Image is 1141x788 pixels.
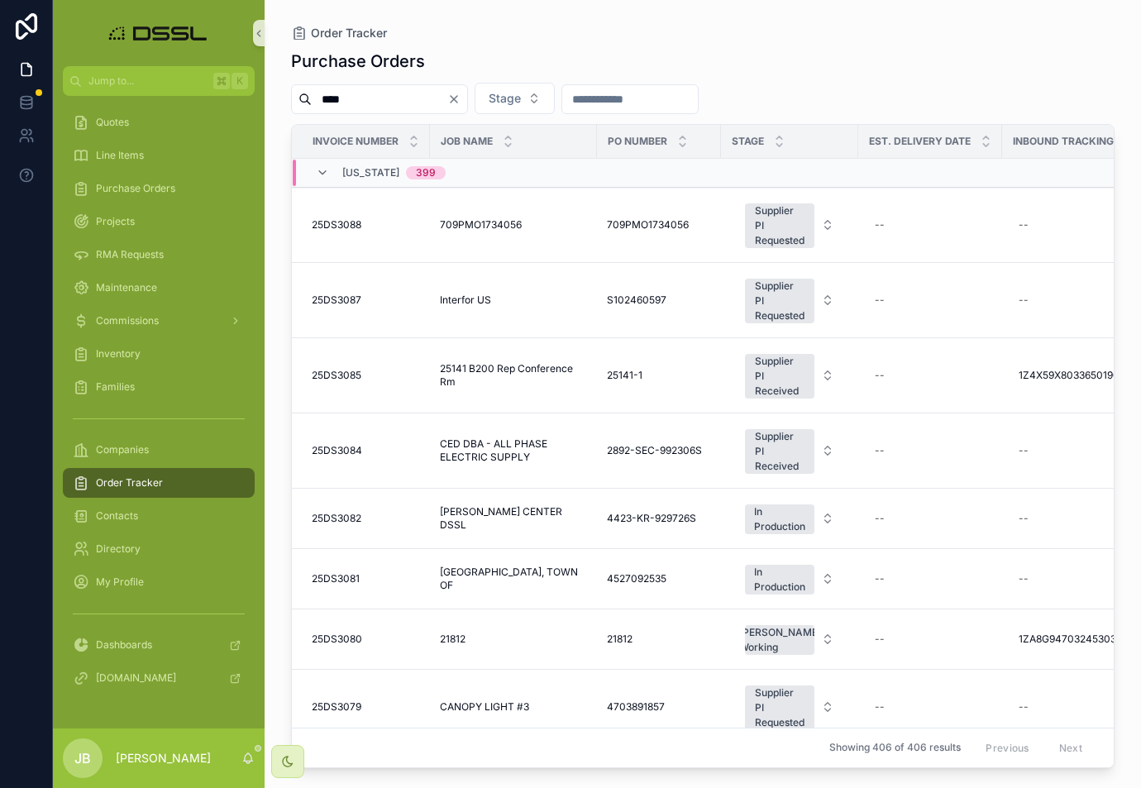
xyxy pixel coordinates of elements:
span: Inbound Tracking [1013,135,1114,148]
span: Purchase Orders [96,182,175,195]
a: 25DS3084 [312,444,420,457]
span: Contacts [96,509,138,523]
a: 2892-SEC-992306S [607,444,711,457]
a: -- [868,362,992,389]
a: Select Button [731,676,848,738]
span: Line Items [96,149,144,162]
button: Select Button [732,617,847,661]
a: -- [868,626,992,652]
div: Supplier PI Requested [755,279,804,323]
a: [DOMAIN_NAME] [63,663,255,693]
span: 25DS3087 [312,294,361,307]
span: 709PMO1734056 [607,218,689,232]
a: 4423-KR-929726S [607,512,711,525]
div: In Production [754,504,805,534]
span: 25DS3080 [312,633,362,646]
a: Select Button [731,270,848,331]
span: 709PMO1734056 [440,218,522,232]
span: 4423-KR-929726S [607,512,696,525]
div: Supplier PI Received [755,429,804,474]
button: Select Button [732,195,847,255]
a: 25DS3081 [312,572,420,585]
a: Select Button [731,556,848,602]
span: Interfor US [440,294,491,307]
span: 21812 [440,633,465,646]
span: 25DS3084 [312,444,362,457]
a: Select Button [731,194,848,256]
span: PO Number [608,135,667,148]
a: -- [1012,694,1135,720]
a: 709PMO1734056 [607,218,711,232]
span: S102460597 [607,294,666,307]
a: Select Button [731,495,848,542]
a: 25DS3088 [312,218,420,232]
span: 25DS3079 [312,700,361,714]
a: -- [868,437,992,464]
span: 21812 [607,633,633,646]
a: CANOPY LIGHT #3 [440,700,587,714]
span: Invoice Number [313,135,399,148]
span: Families [96,380,135,394]
a: Order Tracker [291,25,387,41]
a: Select Button [731,616,848,662]
button: Select Button [475,83,555,114]
span: Stage [732,135,764,148]
span: Dashboards [96,638,152,652]
a: -- [1012,437,1135,464]
button: Select Button [732,496,847,541]
a: Commissions [63,306,255,336]
a: Line Items [63,141,255,170]
div: -- [875,633,885,646]
span: Stage [489,90,521,107]
span: Maintenance [96,281,157,294]
span: Order Tracker [311,25,387,41]
a: Contacts [63,501,255,531]
div: -- [1019,572,1029,585]
span: Est. Delivery Date [869,135,971,148]
span: 4703891857 [607,700,665,714]
a: [GEOGRAPHIC_DATA], TOWN OF [440,566,587,592]
button: Select Button [732,270,847,330]
a: -- [868,694,992,720]
span: Order Tracker [96,476,163,490]
div: Supplier PI Requested [755,685,804,730]
span: My Profile [96,575,144,589]
div: -- [875,369,885,382]
span: 4527092535 [607,572,666,585]
a: -- [868,287,992,313]
a: Select Button [731,420,848,481]
span: 25DS3088 [312,218,361,232]
a: Maintenance [63,273,255,303]
div: -- [1019,444,1029,457]
div: -- [1019,294,1029,307]
button: Select Button [732,346,847,405]
a: Purchase Orders [63,174,255,203]
a: Families [63,372,255,402]
span: Projects [96,215,135,228]
div: -- [1019,700,1029,714]
span: Job Name [441,135,493,148]
a: 25141-1 [607,369,711,382]
a: 1ZA8G9470324530323 [1012,626,1135,652]
span: JB [74,748,91,768]
a: -- [1012,212,1135,238]
a: 25DS3087 [312,294,420,307]
div: 399 [416,166,436,179]
a: My Profile [63,567,255,597]
span: K [233,74,246,88]
span: Showing 406 of 406 results [829,742,961,755]
a: S102460597 [607,294,711,307]
a: 25DS3079 [312,700,420,714]
a: -- [868,212,992,238]
a: -- [1012,505,1135,532]
span: 2892-SEC-992306S [607,444,702,457]
a: Inventory [63,339,255,369]
a: [PERSON_NAME] CENTER DSSL [440,505,587,532]
a: -- [868,505,992,532]
span: Quotes [96,116,129,129]
a: 25141 B200 Rep Conference Rm [440,362,587,389]
span: Inventory [96,347,141,361]
a: Dashboards [63,630,255,660]
a: Projects [63,207,255,236]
